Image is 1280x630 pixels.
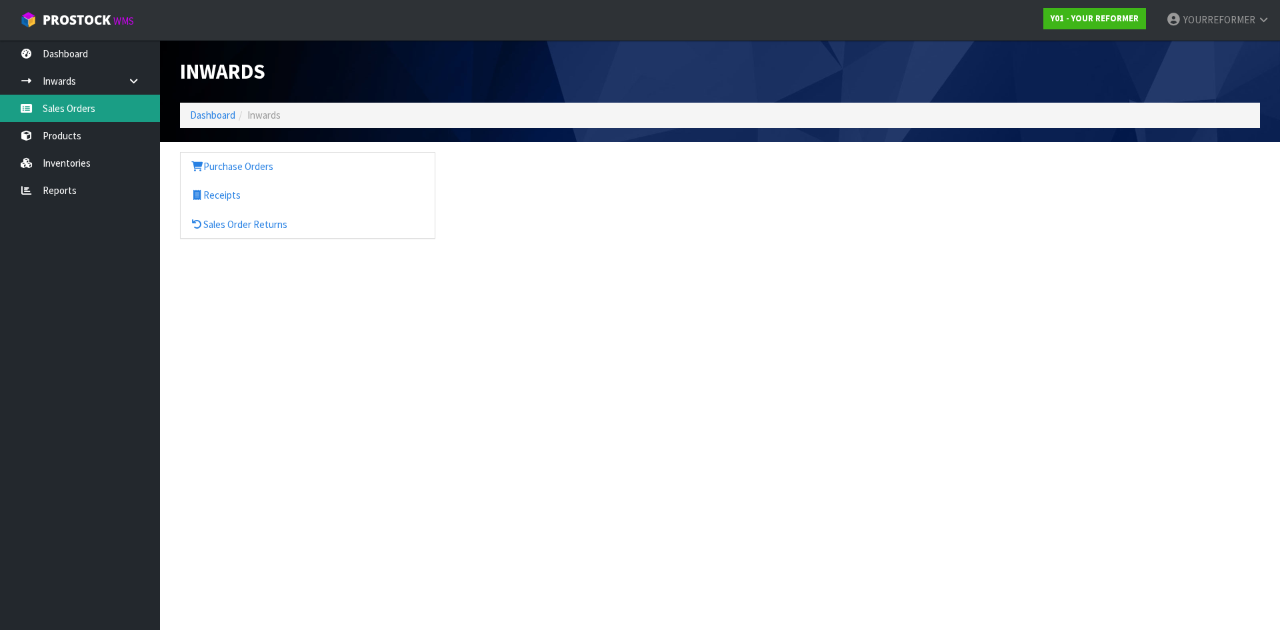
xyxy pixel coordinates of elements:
span: YOURREFORMER [1183,13,1255,26]
a: Purchase Orders [181,153,435,180]
span: ProStock [43,11,111,29]
strong: Y01 - YOUR REFORMER [1051,13,1139,24]
span: Inwards [247,109,281,121]
img: cube-alt.png [20,11,37,28]
a: Dashboard [190,109,235,121]
a: Receipts [181,181,435,209]
a: Sales Order Returns [181,211,435,238]
small: WMS [113,15,134,27]
span: Inwards [180,58,265,85]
